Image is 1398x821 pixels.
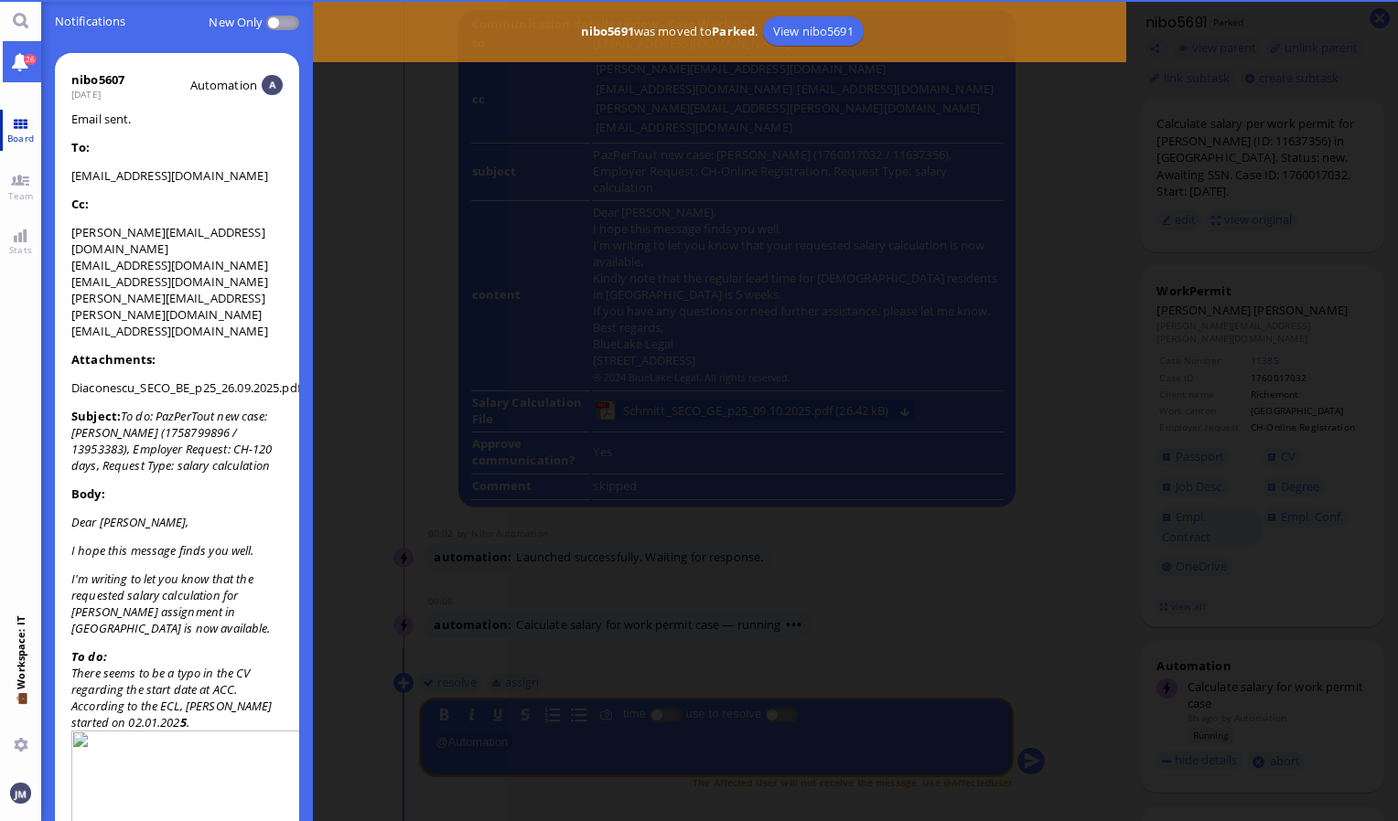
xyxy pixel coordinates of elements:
span: automation@bluelakelegal.com [190,77,257,93]
label: New only [209,2,263,43]
li: [EMAIL_ADDRESS][DOMAIN_NAME] [71,167,283,184]
span: Stats [5,243,37,256]
strong: To: [71,139,90,155]
a: View nibo5691 [763,16,864,46]
div: There seems to be a typo in the CV regarding the start date at ACC. According to the ECL, [PERSON... [71,665,283,730]
b: Parked [712,23,755,39]
p: Dear [PERSON_NAME], [71,514,283,530]
b: nibo5691 [581,23,634,39]
strong: To do: [71,648,107,665]
span: was moved to . [575,23,763,39]
strong: 5 [180,714,187,730]
span: 26 [24,54,37,65]
i: To do: PazPerTout new case: [PERSON_NAME] (1758799896 / 13953383), Employer Request: CH-120 days,... [71,408,273,474]
strong: Body: [71,485,105,502]
span: Board [3,132,38,144]
strong: Subject: [71,408,121,424]
p: I hope this message finds you well. [71,542,283,559]
img: You [10,783,30,803]
li: [EMAIL_ADDRESS][DOMAIN_NAME] [71,257,283,273]
strong: Cc: [71,196,89,212]
p: I'm writing to let you know that the requested salary calculation for [PERSON_NAME] assignment in... [71,570,283,636]
span: Notifications [55,1,299,43]
img: Automation [262,75,282,95]
li: [PERSON_NAME][EMAIL_ADDRESS][PERSON_NAME][DOMAIN_NAME] [71,290,283,323]
li: [EMAIL_ADDRESS][DOMAIN_NAME] [71,323,283,339]
li: [PERSON_NAME][EMAIL_ADDRESS][DOMAIN_NAME] [71,224,283,257]
span: Team [4,189,38,202]
p-inputswitch: Disabled [263,2,299,43]
li: Diaconescu_SECO_BE_p25_26.09.2025.pdf [71,379,283,396]
div: nibo5607 [71,71,124,88]
span: 💼 Workspace: IT [14,689,27,730]
strong: Attachments: [71,351,156,368]
span: [DATE] [71,88,101,101]
li: [EMAIL_ADDRESS][DOMAIN_NAME] [71,273,283,290]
